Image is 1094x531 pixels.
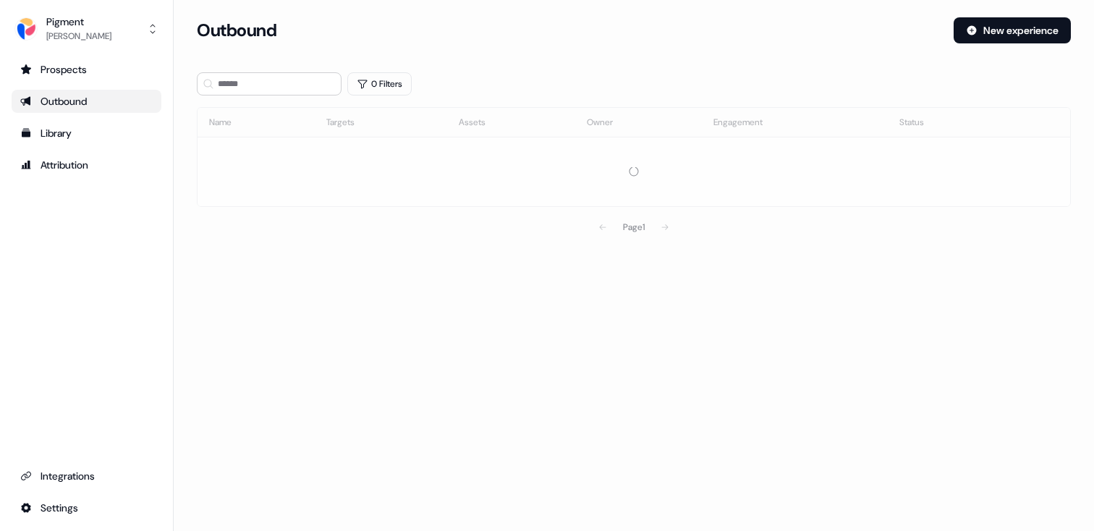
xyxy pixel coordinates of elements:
[46,29,111,43] div: [PERSON_NAME]
[20,501,153,515] div: Settings
[197,20,276,41] h3: Outbound
[12,153,161,177] a: Go to attribution
[12,464,161,488] a: Go to integrations
[20,158,153,172] div: Attribution
[20,126,153,140] div: Library
[954,17,1071,43] button: New experience
[20,62,153,77] div: Prospects
[20,469,153,483] div: Integrations
[46,14,111,29] div: Pigment
[12,90,161,113] a: Go to outbound experience
[347,72,412,95] button: 0 Filters
[20,94,153,109] div: Outbound
[12,122,161,145] a: Go to templates
[12,496,161,519] a: Go to integrations
[12,12,161,46] button: Pigment[PERSON_NAME]
[12,58,161,81] a: Go to prospects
